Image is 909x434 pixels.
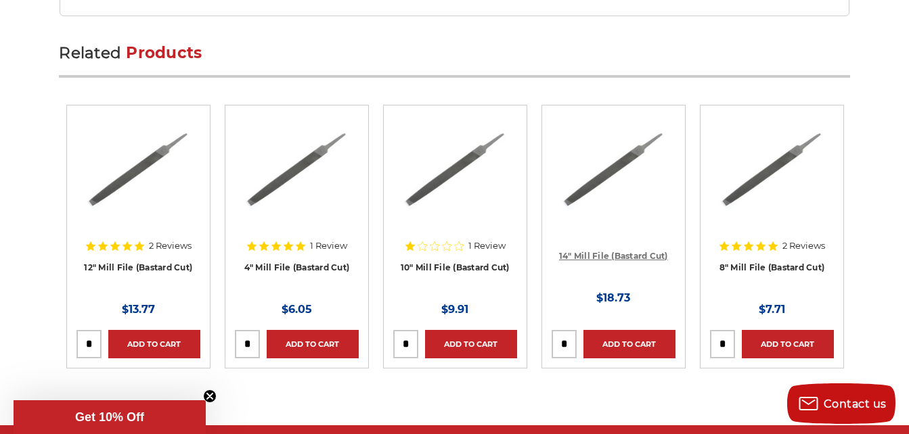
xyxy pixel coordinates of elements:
img: 10" Mill File Bastard Cut [401,115,509,223]
span: 1 Review [310,241,347,250]
a: 10" Mill File Bastard Cut [393,115,517,239]
a: Add to Cart [583,330,675,358]
a: Add to Cart [108,330,200,358]
span: Products [126,43,202,62]
a: Add to Cart [425,330,517,358]
a: 12" Mill File Bastard Cut [76,115,200,239]
img: 12" Mill File Bastard Cut [84,115,192,223]
span: $7.71 [759,303,785,316]
span: 2 Reviews [782,241,825,250]
span: Get 10% Off [75,410,144,424]
a: 10" Mill File (Bastard Cut) [401,262,510,272]
img: 14" Mill File Bastard Cut [559,115,667,223]
span: $13.77 [122,303,155,316]
div: Get 10% OffClose teaser [14,400,206,434]
span: Related [59,43,121,62]
a: Add to Cart [267,330,359,358]
span: 2 Reviews [149,241,192,250]
a: Add to Cart [742,330,834,358]
span: Contact us [824,397,887,410]
img: 8" Mill File Bastard Cut [717,115,826,223]
a: 8" Mill File Bastard Cut [710,115,834,239]
span: $6.05 [282,303,312,316]
button: Close teaser [203,389,217,403]
a: 4" Mill File (Bastard Cut) [244,262,350,272]
span: $18.73 [596,291,630,304]
a: 12" Mill File (Bastard Cut) [84,262,192,272]
a: 14" Mill File Bastard Cut [552,115,675,239]
span: 1 Review [468,241,506,250]
span: $9.91 [441,303,468,316]
img: 4" Mill File Bastard Cut [242,115,351,223]
a: 14" Mill File (Bastard Cut) [559,251,668,261]
a: 4" Mill File Bastard Cut [235,115,359,239]
a: 8" Mill File (Bastard Cut) [719,262,825,272]
button: Contact us [787,383,895,424]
